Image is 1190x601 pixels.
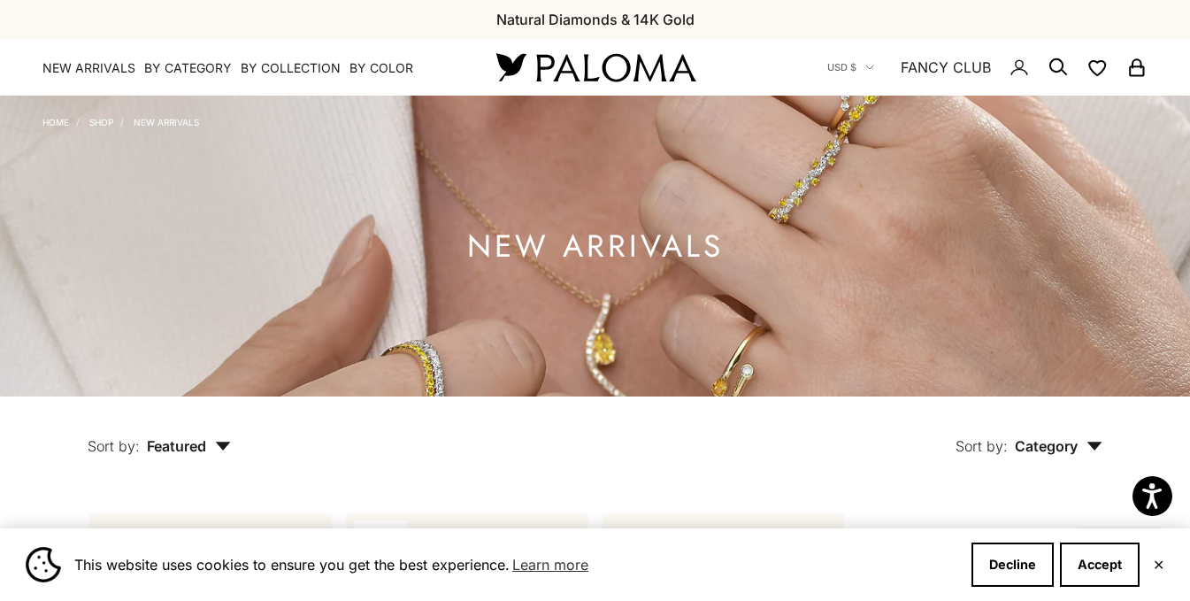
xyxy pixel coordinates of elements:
nav: Breadcrumb [42,113,199,127]
h1: NEW ARRIVALS [467,235,724,258]
a: NEW ARRIVALS [134,117,199,127]
span: NEW [353,520,408,545]
button: Close [1153,559,1164,570]
summary: By Collection [241,59,341,77]
a: FANCY CLUB [901,56,991,79]
a: Learn more [510,551,591,578]
nav: Primary navigation [42,59,454,77]
span: Featured [147,437,231,455]
button: Sort by: Category [915,397,1143,471]
img: Cookie banner [26,547,61,582]
a: Home [42,117,69,127]
span: Sort by: [956,437,1008,455]
span: This website uses cookies to ensure you get the best experience. [74,551,957,578]
nav: Secondary navigation [827,39,1148,96]
span: USD $ [827,59,856,75]
summary: By Category [144,59,232,77]
button: Sort by: Featured [47,397,272,471]
button: USD $ [827,59,874,75]
button: Decline [971,543,1054,587]
span: Category [1015,437,1102,455]
a: Shop [89,117,113,127]
p: Natural Diamonds & 14K Gold [496,8,695,31]
a: NEW ARRIVALS [42,59,135,77]
summary: By Color [349,59,413,77]
span: Sort by: [88,437,140,455]
button: Accept [1060,543,1140,587]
